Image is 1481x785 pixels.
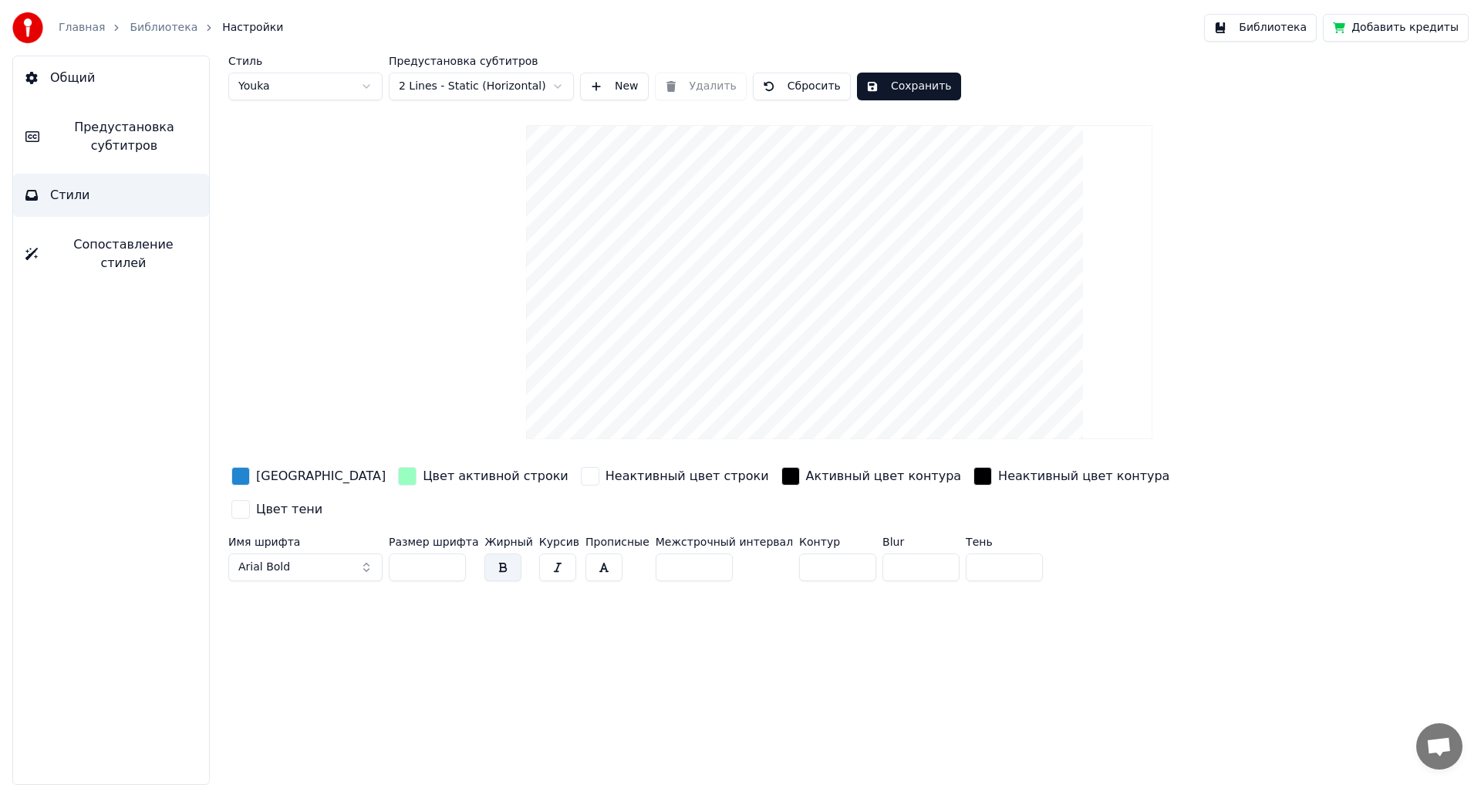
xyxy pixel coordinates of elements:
button: Активный цвет контура [778,464,965,489]
button: Стили [13,174,209,217]
button: Сбросить [753,73,851,100]
label: Контур [799,536,876,547]
div: Цвет активной строки [423,467,568,486]
button: New [580,73,649,100]
span: Сопоставление стилей [50,235,197,272]
nav: breadcrumb [59,20,283,36]
div: Неактивный цвет контура [998,467,1169,486]
label: Имя шрифта [228,536,383,547]
button: Библиотека [1204,14,1317,42]
div: Открытый чат [1416,723,1462,770]
label: Blur [882,536,960,547]
div: Активный цвет контура [806,467,962,486]
span: Arial Bold [238,560,290,575]
button: Неактивный цвет строки [578,464,772,489]
button: Общий [13,56,209,100]
label: Курсив [539,536,579,547]
img: youka [12,12,43,43]
div: Неактивный цвет строки [606,467,769,486]
label: Предустановка субтитров [389,56,574,66]
button: Предустановка субтитров [13,106,209,167]
button: [GEOGRAPHIC_DATA] [228,464,389,489]
div: Цвет тени [256,500,322,519]
span: Настройки [222,20,283,36]
button: Сопоставление стилей [13,223,209,285]
span: Стили [50,186,90,205]
a: Библиотека [130,20,197,36]
label: Прописные [585,536,649,547]
span: Предустановка субтитров [52,118,197,155]
div: [GEOGRAPHIC_DATA] [256,467,386,486]
label: Тень [966,536,1043,547]
a: Главная [59,20,105,36]
button: Неактивный цвет контура [970,464,1172,489]
label: Межстрочный интервал [656,536,793,547]
button: Цвет тени [228,497,326,522]
label: Размер шрифта [389,536,478,547]
button: Цвет активной строки [395,464,572,489]
label: Жирный [484,536,532,547]
span: Общий [50,69,95,87]
button: Добавить кредиты [1323,14,1469,42]
label: Стиль [228,56,383,66]
button: Сохранить [857,73,961,100]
